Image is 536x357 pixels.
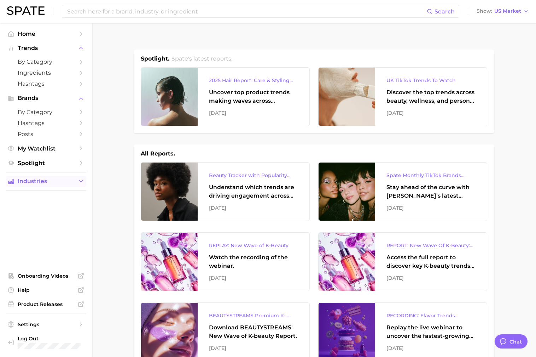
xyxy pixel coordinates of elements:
a: Product Releases [6,299,86,310]
h2: Spate's latest reports. [171,55,232,63]
div: [DATE] [386,274,476,282]
div: [DATE] [386,344,476,352]
button: Brands [6,93,86,103]
h1: Spotlight. [141,55,169,63]
div: Discover the top trends across beauty, wellness, and personal care on TikTok [GEOGRAPHIC_DATA]. [386,88,476,105]
span: Search [435,8,455,15]
div: [DATE] [209,344,298,352]
div: Replay the live webinar to uncover the fastest-growing flavor trends and what they signal about e... [386,323,476,340]
h1: All Reports. [141,149,175,158]
span: Spotlight [18,160,74,166]
div: RECORDING: Flavor Trends Decoded - What's New & What's Next According to TikTok & Google [386,311,476,320]
div: Access the full report to discover key K-beauty trends influencing [DATE] beauty market [386,253,476,270]
span: Posts [18,131,74,137]
button: Industries [6,176,86,187]
a: Log out. Currently logged in with e-mail adam@spate.nyc. [6,333,86,351]
div: Uncover top product trends making waves across platforms — along with key insights into benefits,... [209,88,298,105]
span: Ingredients [18,69,74,76]
a: UK TikTok Trends To WatchDiscover the top trends across beauty, wellness, and personal care on Ti... [318,67,487,126]
a: by Category [6,56,86,67]
div: Beauty Tracker with Popularity Index [209,171,298,180]
div: [DATE] [209,109,298,117]
span: Trends [18,45,74,51]
a: Hashtags [6,78,86,89]
div: BEAUTYSTREAMS Premium K-beauty Trends Report [209,311,298,320]
a: Home [6,28,86,39]
span: Industries [18,178,74,185]
span: Show [477,9,492,13]
div: REPORT: New Wave Of K-Beauty: [GEOGRAPHIC_DATA]’s Trending Innovations In Skincare & Color Cosmetics [386,241,476,250]
div: [DATE] [386,204,476,212]
a: Posts [6,129,86,140]
span: Onboarding Videos [18,273,74,279]
button: Trends [6,43,86,53]
span: by Category [18,58,74,65]
a: REPORT: New Wave Of K-Beauty: [GEOGRAPHIC_DATA]’s Trending Innovations In Skincare & Color Cosmet... [318,232,487,291]
a: My Watchlist [6,143,86,154]
div: Spate Monthly TikTok Brands Tracker [386,171,476,180]
span: Log Out [18,335,81,342]
a: 2025 Hair Report: Care & Styling ProductsUncover top product trends making waves across platforms... [141,67,310,126]
div: Watch the recording of the webinar. [209,253,298,270]
a: Spate Monthly TikTok Brands TrackerStay ahead of the curve with [PERSON_NAME]’s latest monthly tr... [318,162,487,221]
div: [DATE] [386,109,476,117]
span: My Watchlist [18,145,74,152]
div: REPLAY: New Wave of K-Beauty [209,241,298,250]
span: Settings [18,321,74,328]
a: Settings [6,319,86,330]
span: Brands [18,95,74,101]
span: Hashtags [18,120,74,126]
img: SPATE [7,6,45,15]
div: Understand which trends are driving engagement across platforms in the skin, hair, makeup, and fr... [209,183,298,200]
div: Download BEAUTYSTREAMS' New Wave of K-beauty Report. [209,323,298,340]
div: [DATE] [209,274,298,282]
a: Spotlight [6,158,86,169]
div: UK TikTok Trends To Watch [386,76,476,85]
a: Ingredients [6,67,86,78]
span: Product Releases [18,301,74,307]
a: by Category [6,107,86,118]
input: Search here for a brand, industry, or ingredient [66,5,427,17]
div: 2025 Hair Report: Care & Styling Products [209,76,298,85]
span: Hashtags [18,80,74,87]
a: REPLAY: New Wave of K-BeautyWatch the recording of the webinar.[DATE] [141,232,310,291]
span: Home [18,30,74,37]
a: Help [6,285,86,295]
a: Onboarding Videos [6,271,86,281]
div: Stay ahead of the curve with [PERSON_NAME]’s latest monthly tracker, spotlighting the fastest-gro... [386,183,476,200]
span: Help [18,287,74,293]
button: ShowUS Market [475,7,531,16]
span: by Category [18,109,74,115]
span: US Market [494,9,521,13]
a: Hashtags [6,118,86,129]
a: Beauty Tracker with Popularity IndexUnderstand which trends are driving engagement across platfor... [141,162,310,221]
div: [DATE] [209,204,298,212]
